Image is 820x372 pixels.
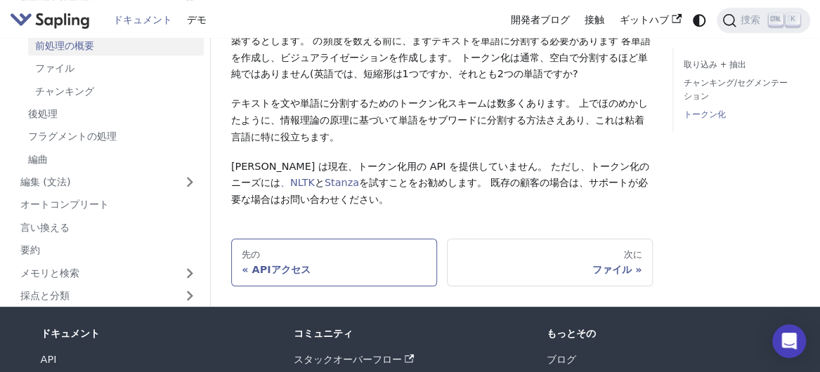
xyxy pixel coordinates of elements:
a: 採点と分類 [13,285,204,305]
div: APIアクセス [242,263,426,276]
div: 次に [457,249,642,260]
p: [PERSON_NAME] は現在、トークン化用の API を提供していません。 ただし、トークン化のニーズには と を試すことをお勧めします。 既存の顧客の場合は、サポートが必要な場合はお問い... [231,159,653,208]
div: インターコムメッセンジャーを開く [772,324,806,358]
a: 取り込み + 抽出 [684,58,795,72]
a: デモ [179,9,214,31]
a: 接触 [577,9,612,31]
a: チャンキング [28,81,204,101]
span: 捜索 [736,13,769,27]
img: Sapling.ai [10,10,90,30]
div: コミュニティ [294,327,526,340]
button: 検索 (Ctrl+K) [717,8,810,33]
a: 編集 (文法) [13,172,204,192]
a: ブログ [547,354,576,365]
a: 、NLTK [280,177,315,188]
button: ダークモードとライトモードの切り替え(現在はシステムモード) [689,10,709,30]
a: スタックオーバーフロー [294,354,415,365]
a: API [41,354,57,365]
a: Stanza [325,177,359,188]
div: ファイル [457,263,642,276]
a: Sapling.ai [10,10,95,30]
a: 言い換える [13,217,204,237]
a: メモリと検索 [13,263,204,283]
div: 先の [242,249,426,260]
a: チャンキング/セグメンテーション [684,77,795,103]
a: 前処理の概要 [28,35,204,55]
nav: ドキュメントページ [231,239,653,286]
font: ギットハブ [620,14,669,25]
kbd: K [786,13,800,26]
a: 要約 [13,240,204,260]
a: 開発者ブログ [503,9,578,31]
p: テキストを文や単語に分割するためのトークン化スキームは数多くあります。 上でほのめかしたように、情報理論の原理に基づいて単語をサブワードに分割する方法さえあり、これは粘着言語に特に役立ちます。 [231,95,653,145]
a: フラグメントの処理 [20,126,204,147]
div: もっとその [547,327,779,340]
a: オートコンプリート [13,194,204,215]
a: トークン化 [684,108,795,121]
a: ドキュメント [105,9,180,31]
a: 先のAPIアクセス [231,239,437,286]
a: 後処理 [20,103,204,124]
a: 編曲 [20,149,204,169]
a: 次にファイル [447,239,653,286]
div: ドキュメント [41,327,273,340]
a: ギットハブ [612,9,689,31]
a: ファイル [28,58,204,79]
